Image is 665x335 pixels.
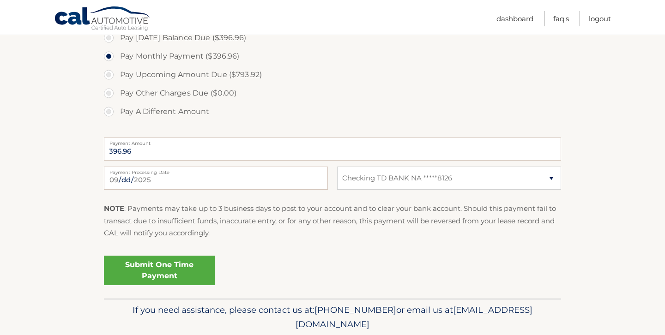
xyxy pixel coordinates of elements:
[110,303,555,332] p: If you need assistance, please contact us at: or email us at
[104,167,328,174] label: Payment Processing Date
[104,47,561,66] label: Pay Monthly Payment ($396.96)
[314,305,396,315] span: [PHONE_NUMBER]
[104,84,561,102] label: Pay Other Charges Due ($0.00)
[104,256,215,285] a: Submit One Time Payment
[104,167,328,190] input: Payment Date
[104,203,561,239] p: : Payments may take up to 3 business days to post to your account and to clear your bank account....
[104,66,561,84] label: Pay Upcoming Amount Due ($793.92)
[104,29,561,47] label: Pay [DATE] Balance Due ($396.96)
[589,11,611,26] a: Logout
[553,11,569,26] a: FAQ's
[104,138,561,161] input: Payment Amount
[104,102,561,121] label: Pay A Different Amount
[496,11,533,26] a: Dashboard
[104,138,561,145] label: Payment Amount
[104,204,124,213] strong: NOTE
[54,6,151,33] a: Cal Automotive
